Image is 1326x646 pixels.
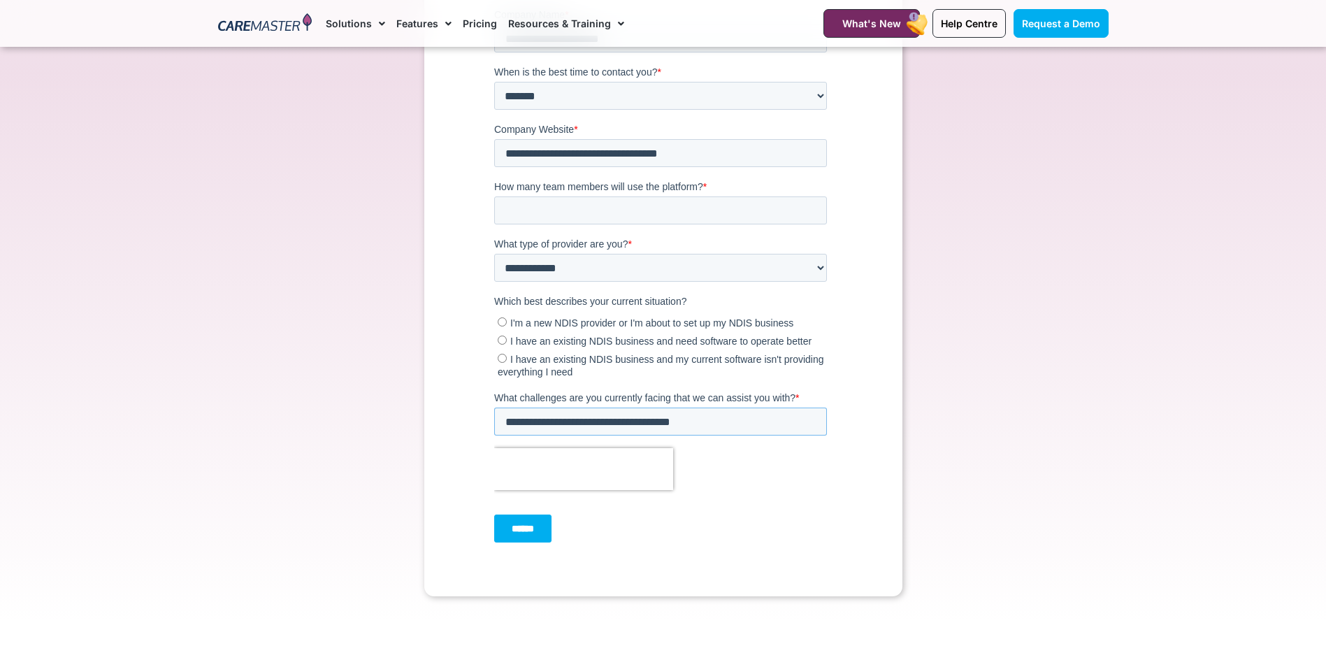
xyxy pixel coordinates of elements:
[842,17,901,29] span: What's New
[941,17,997,29] span: Help Centre
[932,9,1006,38] a: Help Centre
[1014,9,1109,38] a: Request a Demo
[218,13,312,34] img: CareMaster Logo
[823,9,920,38] a: What's New
[1022,17,1100,29] span: Request a Demo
